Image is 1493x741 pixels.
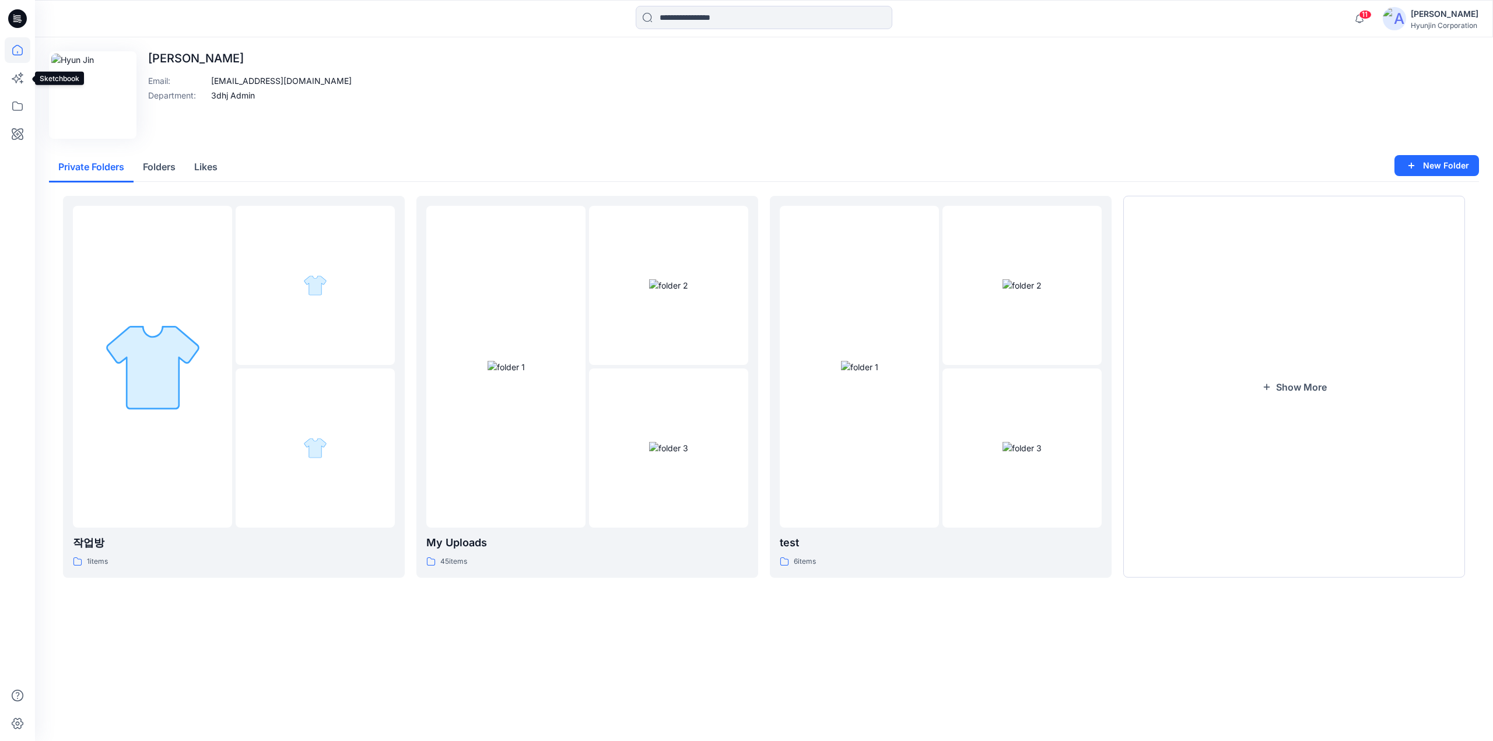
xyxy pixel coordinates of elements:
div: Hyunjin Corporation [1411,21,1478,30]
img: folder 2 [1003,279,1042,292]
p: 3dhj Admin [211,89,255,101]
img: folder 1 [102,316,204,417]
button: Folders [134,153,185,182]
a: folder 1folder 2folder 3My Uploads45items [416,196,758,578]
p: 6 items [794,556,816,568]
button: Show More [1123,196,1465,578]
p: [EMAIL_ADDRESS][DOMAIN_NAME] [211,75,352,87]
img: folder 1 [841,361,878,373]
p: test [780,535,1102,551]
button: Likes [185,153,227,182]
img: avatar [1383,7,1406,30]
button: Private Folders [49,153,134,182]
p: Department : [148,89,206,101]
p: Email : [148,75,206,87]
p: 45 items [440,556,467,568]
button: New Folder [1394,155,1479,176]
img: folder 2 [649,279,688,292]
img: folder 3 [649,442,688,454]
img: folder 3 [303,436,327,460]
img: folder 3 [1003,442,1042,454]
p: 작업방 [73,535,395,551]
p: 1 items [87,556,108,568]
p: [PERSON_NAME] [148,51,352,65]
span: 11 [1359,10,1372,19]
div: [PERSON_NAME] [1411,7,1478,21]
p: My Uploads [426,535,748,551]
img: folder 1 [488,361,525,373]
a: folder 1folder 2folder 3test6items [770,196,1112,578]
a: folder 1folder 2folder 3작업방1items [63,196,405,578]
img: Hyun Jin [51,54,134,136]
img: folder 2 [303,273,327,297]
